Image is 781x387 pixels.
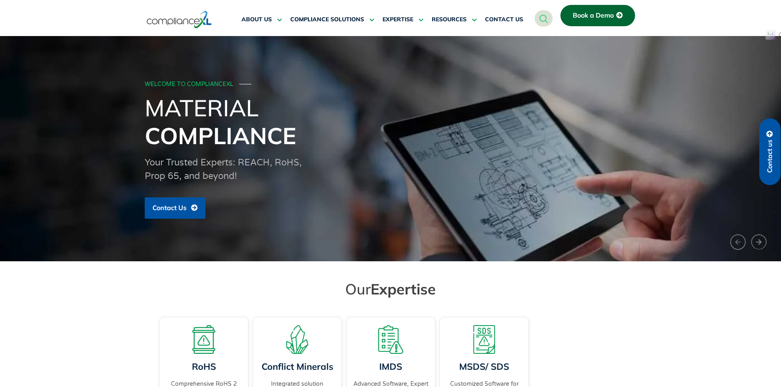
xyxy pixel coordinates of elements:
a: Book a Demo [560,5,635,26]
span: Book a Demo [573,12,614,19]
img: A board with a warning sign [189,325,218,354]
img: A representation of minerals [283,325,312,354]
a: EXPERTISE [383,10,424,29]
span: Expertise [371,280,436,298]
a: Conflict Minerals [261,361,333,372]
a: MSDS/ SDS [459,361,509,372]
img: A warning board with SDS displaying [470,325,499,354]
img: logo-one.svg [147,10,212,29]
span: EXPERTISE [383,16,413,23]
a: CONTACT US [485,10,523,29]
a: Contact Us [145,197,205,219]
span: Contact us [766,140,774,173]
a: IMDS [379,361,402,372]
img: A list board with a warning [376,325,405,354]
a: navsearch-button [535,10,553,27]
span: ABOUT US [241,16,272,23]
a: RoHS [191,361,216,372]
span: Contact Us [153,204,187,212]
a: ABOUT US [241,10,282,29]
a: COMPLIANCE SOLUTIONS [290,10,374,29]
h1: Material [145,94,637,149]
div: WELCOME TO COMPLIANCEXL [145,81,634,88]
span: Compliance [145,121,296,150]
a: RESOURCES [432,10,477,29]
span: COMPLIANCE SOLUTIONS [290,16,364,23]
a: Contact us [759,118,781,185]
span: ─── [239,81,252,88]
span: Your Trusted Experts: REACH, RoHS, Prop 65, and beyond! [145,157,302,181]
span: CONTACT US [485,16,523,23]
h2: Our [161,280,620,298]
span: RESOURCES [432,16,467,23]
